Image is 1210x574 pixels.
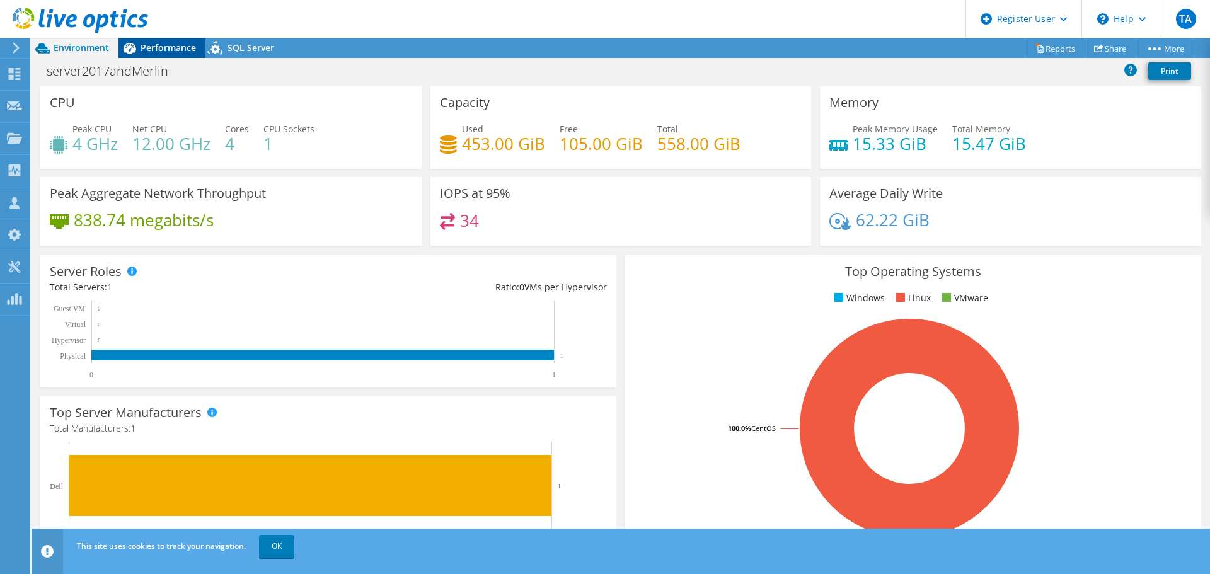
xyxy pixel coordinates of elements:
[77,541,246,551] span: This site uses cookies to track your navigation.
[1148,62,1191,80] a: Print
[259,535,294,558] a: OK
[519,281,524,293] span: 0
[1025,38,1085,58] a: Reports
[560,123,578,135] span: Free
[50,96,75,110] h3: CPU
[1097,13,1109,25] svg: \n
[52,336,86,345] text: Hypervisor
[141,42,196,54] span: Performance
[853,123,938,135] span: Peak Memory Usage
[1085,38,1136,58] a: Share
[225,123,249,135] span: Cores
[54,304,85,313] text: Guest VM
[328,280,607,294] div: Ratio: VMs per Hypervisor
[65,320,86,329] text: Virtual
[132,123,167,135] span: Net CPU
[263,137,314,151] h4: 1
[728,423,751,433] tspan: 100.0%
[440,96,490,110] h3: Capacity
[50,280,328,294] div: Total Servers:
[952,123,1010,135] span: Total Memory
[853,137,938,151] h4: 15.33 GiB
[952,137,1026,151] h4: 15.47 GiB
[1136,38,1194,58] a: More
[657,123,678,135] span: Total
[98,306,101,312] text: 0
[856,213,930,227] h4: 62.22 GiB
[54,42,109,54] span: Environment
[939,291,988,305] li: VMware
[50,265,122,278] h3: Server Roles
[893,291,931,305] li: Linux
[552,370,556,379] text: 1
[462,137,545,151] h4: 453.00 GiB
[440,187,510,200] h3: IOPS at 95%
[107,281,112,293] span: 1
[50,482,63,491] text: Dell
[829,96,879,110] h3: Memory
[50,187,266,200] h3: Peak Aggregate Network Throughput
[41,64,188,78] h1: server2017andMerlin
[560,353,563,359] text: 1
[460,214,479,227] h4: 34
[89,370,93,379] text: 0
[829,187,943,200] h3: Average Daily Write
[1176,9,1196,29] span: TA
[98,337,101,343] text: 0
[751,423,776,433] tspan: CentOS
[72,123,112,135] span: Peak CPU
[50,406,202,420] h3: Top Server Manufacturers
[60,352,86,360] text: Physical
[225,137,249,151] h4: 4
[263,123,314,135] span: CPU Sockets
[98,321,101,328] text: 0
[657,137,740,151] h4: 558.00 GiB
[130,422,135,434] span: 1
[462,123,483,135] span: Used
[50,422,607,435] h4: Total Manufacturers:
[831,291,885,305] li: Windows
[132,137,210,151] h4: 12.00 GHz
[560,137,643,151] h4: 105.00 GiB
[635,265,1192,278] h3: Top Operating Systems
[228,42,274,54] span: SQL Server
[74,213,214,227] h4: 838.74 megabits/s
[558,482,562,490] text: 1
[72,137,118,151] h4: 4 GHz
